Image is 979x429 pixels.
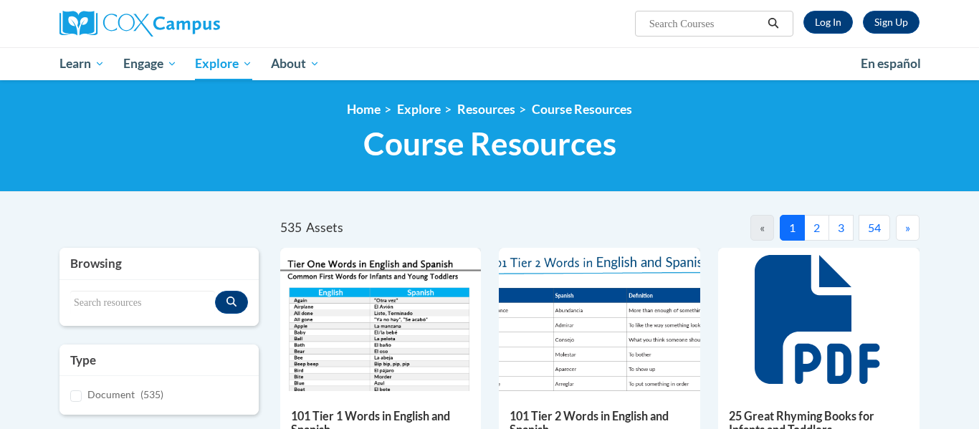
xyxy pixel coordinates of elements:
[780,215,805,241] button: 1
[863,11,920,34] a: Register
[186,47,262,80] a: Explore
[828,215,854,241] button: 3
[804,215,829,241] button: 2
[215,291,248,314] button: Search resources
[70,352,248,369] h3: Type
[803,11,853,34] a: Log In
[896,215,920,241] button: Next
[70,291,215,315] input: Search resources
[38,47,941,80] div: Main menu
[859,215,890,241] button: 54
[457,102,515,117] a: Resources
[763,15,784,32] button: Search
[306,220,343,235] span: Assets
[195,55,252,72] span: Explore
[499,248,700,391] img: 836e94b2-264a-47ae-9840-fb2574307f3b.pdf
[397,102,441,117] a: Explore
[70,255,248,272] h3: Browsing
[905,221,910,234] span: »
[59,11,332,37] a: Cox Campus
[600,215,920,241] nav: Pagination Navigation
[280,248,482,391] img: d35314be-4b7e-462d-8f95-b17e3d3bb747.pdf
[532,102,632,117] a: Course Resources
[280,220,302,235] span: 535
[59,55,105,72] span: Learn
[271,55,320,72] span: About
[123,55,177,72] span: Engage
[59,11,220,37] img: Cox Campus
[262,47,329,80] a: About
[87,388,135,400] span: Document
[851,49,930,79] a: En español
[648,15,763,32] input: Search Courses
[114,47,186,80] a: Engage
[347,102,381,117] a: Home
[50,47,114,80] a: Learn
[140,388,163,400] span: (535)
[861,56,921,71] span: En español
[363,125,616,163] span: Course Resources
